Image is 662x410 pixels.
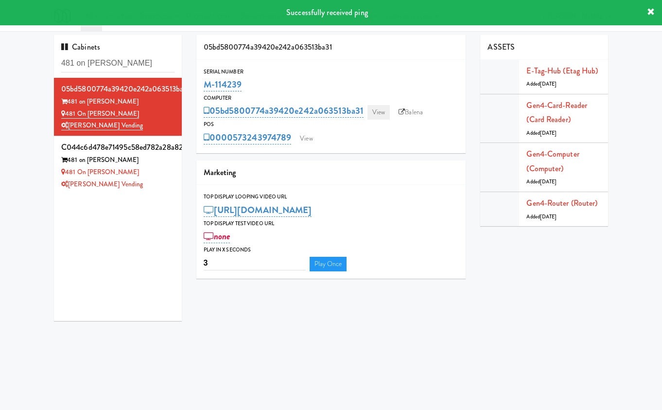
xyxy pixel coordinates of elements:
[204,192,459,202] div: Top Display Looping Video Url
[526,178,557,185] span: Added
[204,120,459,129] div: POS
[526,80,557,88] span: Added
[204,104,364,118] a: 05bd5800774a39420e242a063513ba31
[488,41,515,53] span: ASSETS
[394,105,428,120] a: Balena
[540,213,557,220] span: [DATE]
[204,203,312,217] a: [URL][DOMAIN_NAME]
[295,131,317,146] a: View
[540,129,557,137] span: [DATE]
[61,179,143,189] a: [PERSON_NAME] Vending
[204,219,459,229] div: Top Display Test Video Url
[204,131,292,144] a: 0000573243974789
[61,82,174,96] div: 05bd5800774a39420e242a063513ba31
[526,100,587,125] a: Gen4-card-reader (Card Reader)
[204,67,459,77] div: Serial Number
[204,93,459,103] div: Computer
[204,78,242,91] a: M-114239
[61,41,100,53] span: Cabinets
[540,178,557,185] span: [DATE]
[61,96,174,108] div: 481 on [PERSON_NAME]
[196,35,466,60] div: 05bd5800774a39420e242a063513ba31
[54,136,182,194] li: c044c6d478e71495c58ed782a28a8277481 on [PERSON_NAME] 481 on [PERSON_NAME][PERSON_NAME] Vending
[526,148,579,174] a: Gen4-computer (Computer)
[367,105,390,120] a: View
[61,109,139,119] a: 481 on [PERSON_NAME]
[526,213,557,220] span: Added
[204,245,459,255] div: Play in X seconds
[61,121,143,130] a: [PERSON_NAME] Vending
[526,129,557,137] span: Added
[540,80,557,88] span: [DATE]
[204,167,236,178] span: Marketing
[61,167,139,177] a: 481 on [PERSON_NAME]
[61,154,174,166] div: 481 on [PERSON_NAME]
[61,54,174,72] input: Search cabinets
[286,7,368,18] span: Successfully received ping
[526,197,597,209] a: Gen4-router (Router)
[310,257,347,271] a: Play Once
[526,65,598,76] a: E-tag-hub (Etag Hub)
[204,230,230,243] a: none
[61,140,174,155] div: c044c6d478e71495c58ed782a28a8277
[54,78,182,136] li: 05bd5800774a39420e242a063513ba31481 on [PERSON_NAME] 481 on [PERSON_NAME][PERSON_NAME] Vending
